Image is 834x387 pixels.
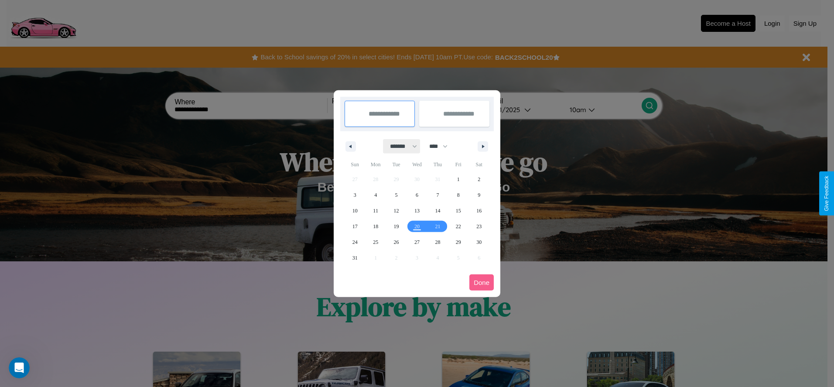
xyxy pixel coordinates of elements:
span: 17 [352,219,358,234]
button: 4 [365,187,386,203]
button: 29 [448,234,468,250]
span: 26 [394,234,399,250]
button: 13 [407,203,427,219]
span: 18 [373,219,378,234]
span: Mon [365,158,386,171]
span: Tue [386,158,407,171]
span: 31 [352,250,358,266]
button: 2 [469,171,489,187]
span: 20 [414,219,420,234]
button: 5 [386,187,407,203]
span: 10 [352,203,358,219]
span: 4 [374,187,377,203]
button: 9 [469,187,489,203]
span: 1 [457,171,460,187]
span: 22 [456,219,461,234]
span: 14 [435,203,440,219]
span: 9 [478,187,480,203]
span: 15 [456,203,461,219]
button: 24 [345,234,365,250]
button: 18 [365,219,386,234]
button: 30 [469,234,489,250]
span: Sun [345,158,365,171]
button: 6 [407,187,427,203]
button: 16 [469,203,489,219]
span: 19 [394,219,399,234]
button: 8 [448,187,468,203]
span: Sat [469,158,489,171]
button: 15 [448,203,468,219]
button: 31 [345,250,365,266]
button: 11 [365,203,386,219]
span: Fri [448,158,468,171]
span: 25 [373,234,378,250]
span: 5 [395,187,398,203]
button: 22 [448,219,468,234]
button: 1 [448,171,468,187]
button: 3 [345,187,365,203]
button: 20 [407,219,427,234]
span: 23 [476,219,482,234]
button: 12 [386,203,407,219]
span: Wed [407,158,427,171]
span: 21 [435,219,440,234]
button: 10 [345,203,365,219]
button: 17 [345,219,365,234]
button: 26 [386,234,407,250]
span: 27 [414,234,420,250]
span: Thu [427,158,448,171]
span: 12 [394,203,399,219]
button: 23 [469,219,489,234]
span: 29 [456,234,461,250]
span: 30 [476,234,482,250]
span: 11 [373,203,378,219]
iframe: Intercom live chat [9,357,30,378]
span: 13 [414,203,420,219]
button: 27 [407,234,427,250]
span: 16 [476,203,482,219]
span: 2 [478,171,480,187]
button: 25 [365,234,386,250]
button: 21 [427,219,448,234]
span: 7 [436,187,439,203]
span: 3 [354,187,356,203]
span: 28 [435,234,440,250]
button: 7 [427,187,448,203]
span: 6 [416,187,418,203]
span: 8 [457,187,460,203]
span: 24 [352,234,358,250]
button: 19 [386,219,407,234]
div: Give Feedback [824,176,830,211]
button: 28 [427,234,448,250]
button: Done [469,274,494,291]
button: 14 [427,203,448,219]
